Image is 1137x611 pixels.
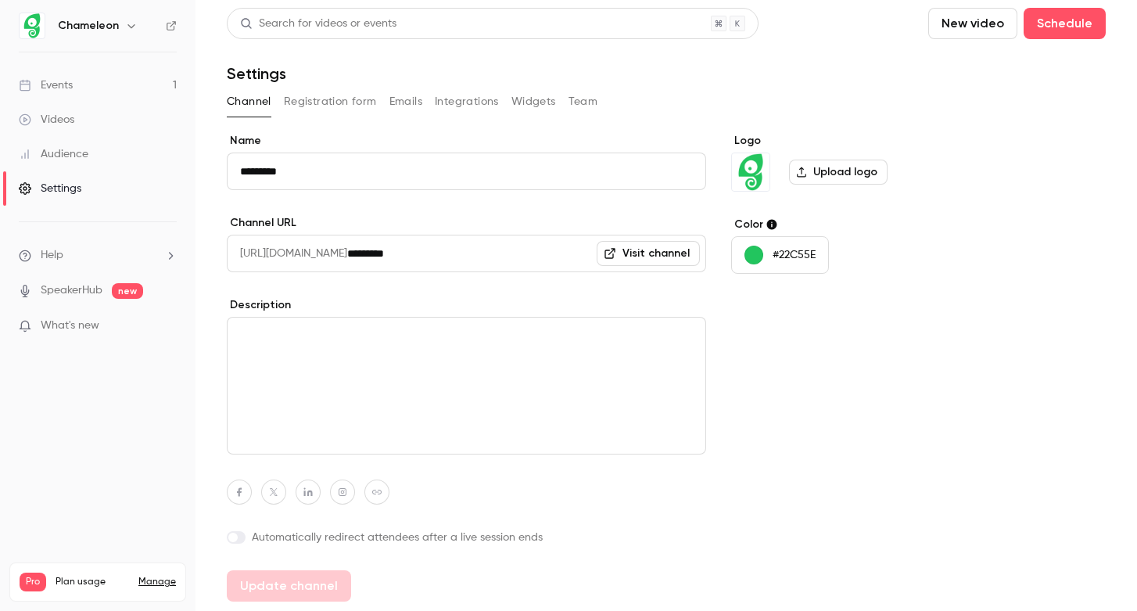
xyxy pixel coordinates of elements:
img: Chameleon [732,153,769,191]
label: Upload logo [789,160,888,185]
li: help-dropdown-opener [19,247,177,264]
label: Color [731,217,971,232]
label: Logo [731,133,971,149]
label: Automatically redirect attendees after a live session ends [227,530,706,545]
span: Plan usage [56,576,129,588]
label: Description [227,297,706,313]
div: Videos [19,112,74,128]
button: Registration form [284,89,377,114]
button: Emails [389,89,422,114]
button: Schedule [1024,8,1106,39]
h6: Chameleon [58,18,119,34]
label: Channel URL [227,215,706,231]
button: New video [928,8,1017,39]
div: Settings [19,181,81,196]
button: Integrations [435,89,499,114]
span: Pro [20,573,46,591]
span: new [112,283,143,299]
a: Manage [138,576,176,588]
div: Events [19,77,73,93]
button: #22C55E [731,236,829,274]
div: Search for videos or events [240,16,396,32]
button: Widgets [511,89,556,114]
button: Team [568,89,598,114]
a: Visit channel [597,241,700,266]
span: Help [41,247,63,264]
label: Name [227,133,706,149]
button: Channel [227,89,271,114]
p: #22C55E [773,247,816,263]
h1: Settings [227,64,286,83]
img: Chameleon [20,13,45,38]
div: Audience [19,146,88,162]
span: [URL][DOMAIN_NAME] [227,235,347,272]
span: What's new [41,318,99,334]
iframe: Noticeable Trigger [158,319,177,333]
section: Logo [731,133,971,192]
a: SpeakerHub [41,282,102,299]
